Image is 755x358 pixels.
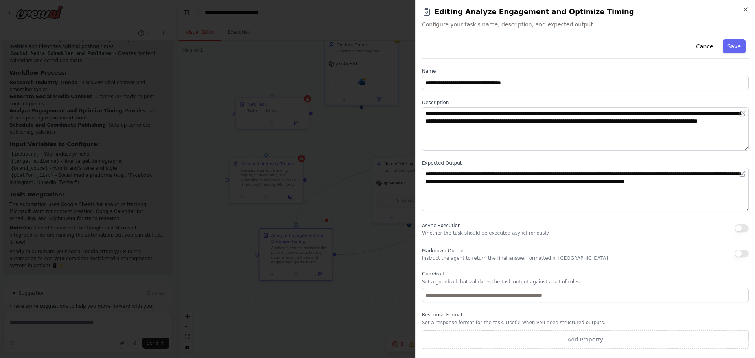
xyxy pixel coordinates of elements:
[422,330,749,349] button: Add Property
[422,279,749,285] p: Set a guardrail that validates the task output against a set of rules.
[422,223,460,228] span: Async Execution
[738,169,747,179] button: Open in editor
[422,6,749,17] h2: Editing Analyze Engagement and Optimize Timing
[422,248,464,253] span: Markdown Output
[422,160,749,166] label: Expected Output
[691,39,719,53] button: Cancel
[422,230,550,236] p: Whether the task should be executed asynchronously.
[422,99,749,106] label: Description
[738,109,747,118] button: Open in editor
[422,20,749,28] span: Configure your task's name, description, and expected output.
[422,312,749,318] label: Response Format
[422,319,749,326] p: Set a response format for the task. Useful when you need structured outputs.
[723,39,746,53] button: Save
[422,271,749,277] label: Guardrail
[422,255,608,261] p: Instruct the agent to return the final answer formatted in [GEOGRAPHIC_DATA]
[422,68,749,74] label: Name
